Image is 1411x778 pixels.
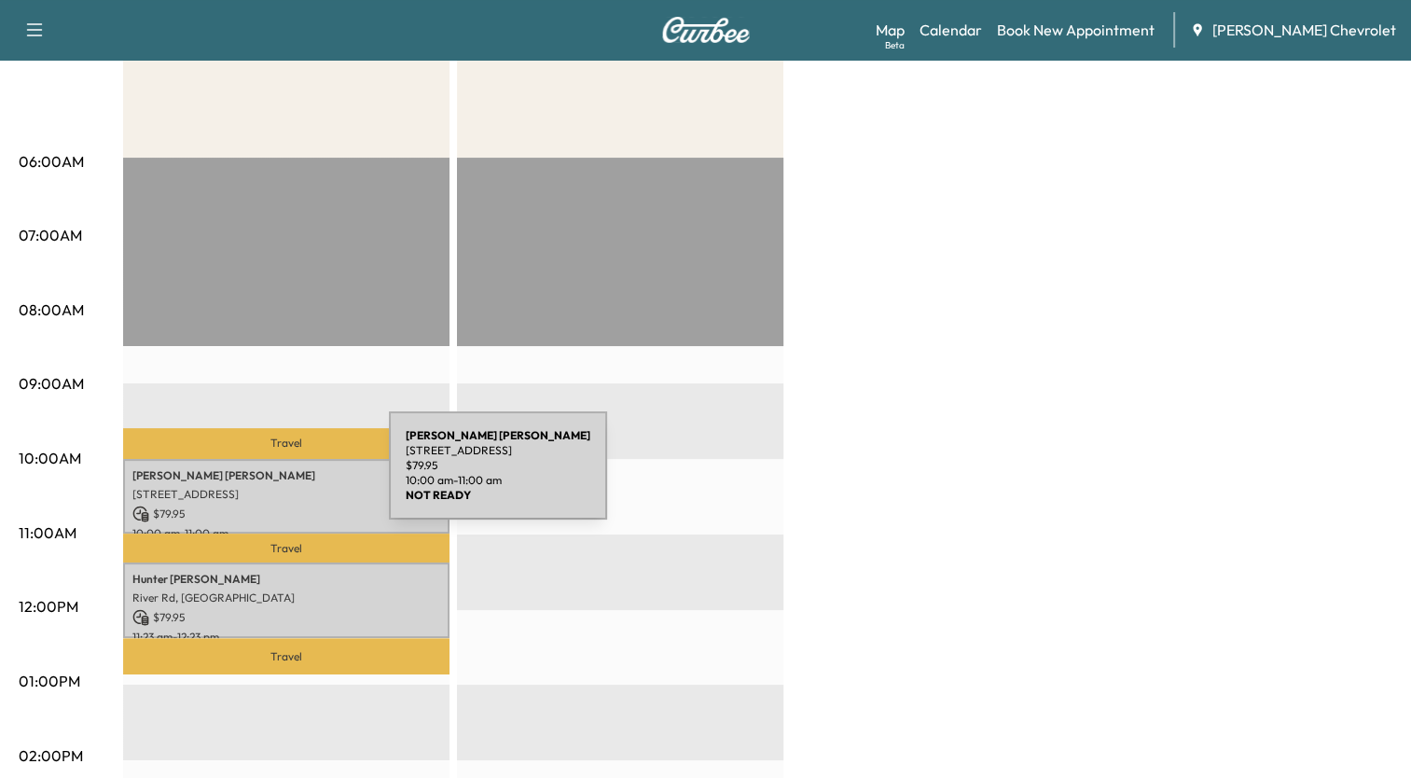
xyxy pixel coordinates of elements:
b: NOT READY [406,488,471,502]
p: Travel [123,428,450,458]
p: [STREET_ADDRESS] [132,487,440,502]
p: 10:00 am - 11:00 am [132,526,440,541]
span: [PERSON_NAME] Chevrolet [1212,19,1396,41]
p: 06:00AM [19,150,84,173]
p: Hunter [PERSON_NAME] [132,572,440,587]
p: [PERSON_NAME] [PERSON_NAME] [132,468,440,483]
p: 12:00PM [19,595,78,618]
p: [STREET_ADDRESS] [406,443,590,458]
p: $ 79.95 [132,609,440,626]
p: 02:00PM [19,744,83,767]
b: [PERSON_NAME] [PERSON_NAME] [406,428,590,442]
p: 01:00PM [19,670,80,692]
p: 10:00AM [19,447,81,469]
p: Travel [123,534,450,563]
p: $ 79.95 [406,458,590,473]
img: Curbee Logo [661,17,751,43]
div: Beta [885,38,905,52]
a: Book New Appointment [997,19,1155,41]
p: River Rd, [GEOGRAPHIC_DATA] [132,590,440,605]
p: 09:00AM [19,372,84,395]
a: MapBeta [876,19,905,41]
p: 10:00 am - 11:00 am [406,473,590,488]
p: 11:23 am - 12:23 pm [132,630,440,645]
p: $ 79.95 [132,506,440,522]
p: 08:00AM [19,299,84,321]
p: 07:00AM [19,224,82,246]
p: 11:00AM [19,521,76,544]
p: Travel [123,638,450,674]
a: Calendar [920,19,982,41]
